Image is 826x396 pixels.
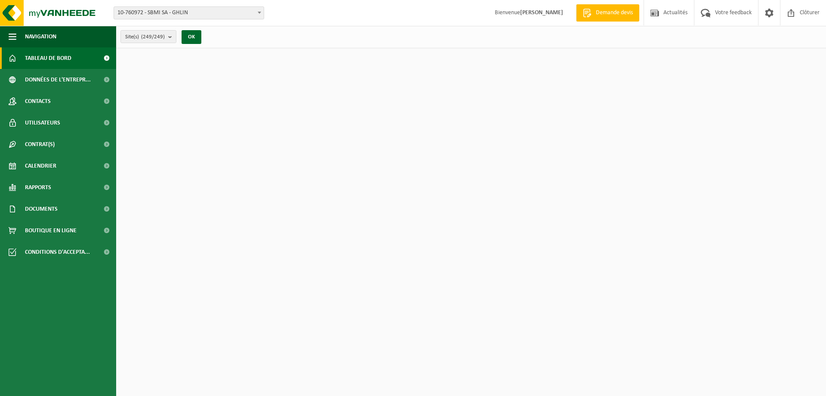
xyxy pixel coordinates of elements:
[25,26,56,47] span: Navigation
[25,112,60,134] span: Utilisateurs
[25,220,77,241] span: Boutique en ligne
[114,6,264,19] span: 10-760972 - SBMI SA - GHLIN
[125,31,165,44] span: Site(s)
[576,4,639,22] a: Demande devis
[25,90,51,112] span: Contacts
[25,177,51,198] span: Rapports
[594,9,635,17] span: Demande devis
[25,47,71,69] span: Tableau de bord
[25,241,90,263] span: Conditions d'accepta...
[25,69,91,90] span: Données de l'entrepr...
[120,30,176,43] button: Site(s)(249/249)
[25,134,55,155] span: Contrat(s)
[520,9,563,16] strong: [PERSON_NAME]
[114,7,264,19] span: 10-760972 - SBMI SA - GHLIN
[25,155,56,177] span: Calendrier
[25,198,58,220] span: Documents
[182,30,201,44] button: OK
[141,34,165,40] count: (249/249)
